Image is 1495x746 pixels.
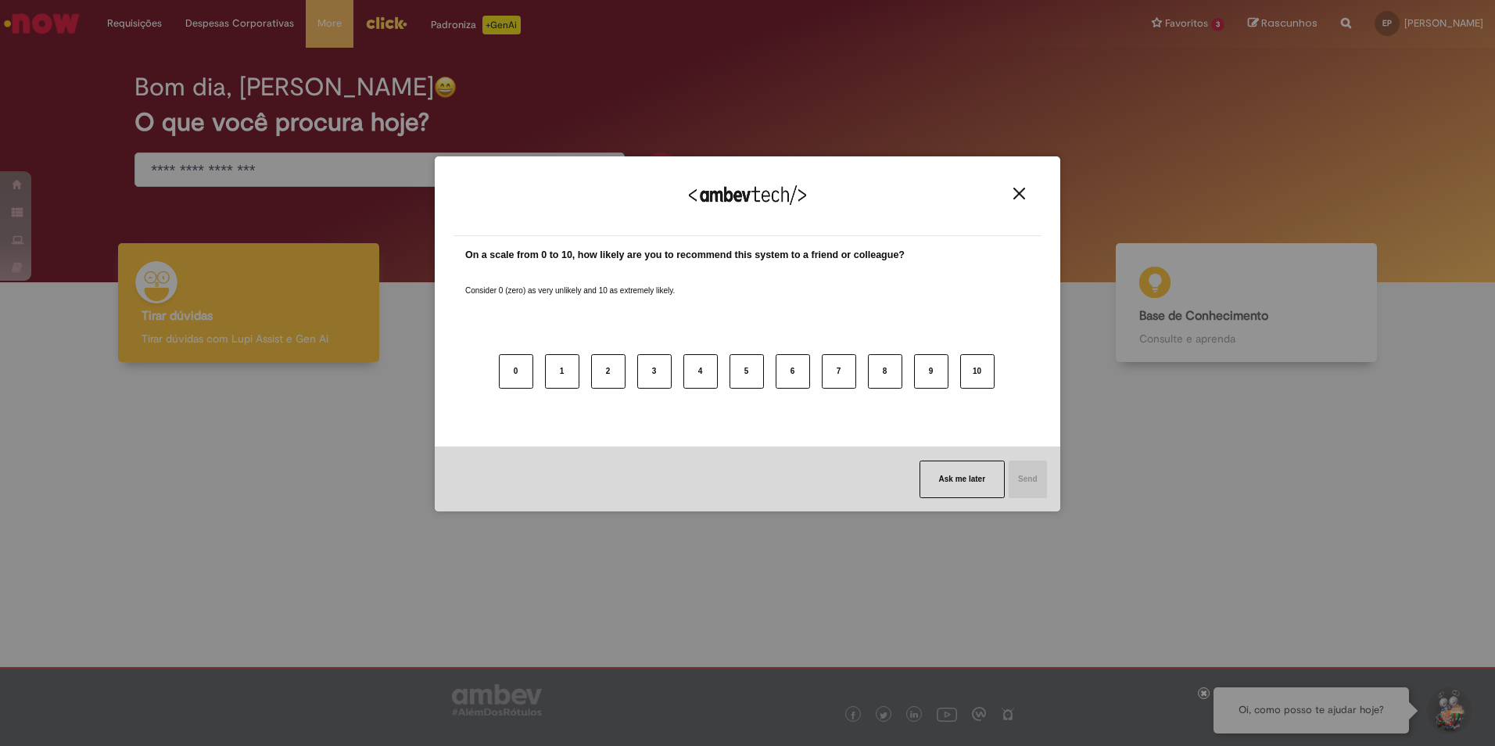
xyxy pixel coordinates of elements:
[822,354,856,389] button: 7
[465,248,905,263] label: On a scale from 0 to 10, how likely are you to recommend this system to a friend or colleague?
[868,354,902,389] button: 8
[1009,187,1030,200] button: Close
[914,354,948,389] button: 9
[920,461,1005,498] button: Ask me later
[776,354,810,389] button: 6
[689,185,806,205] img: Logo Ambevtech
[465,267,675,296] label: Consider 0 (zero) as very unlikely and 10 as extremely likely.
[591,354,626,389] button: 2
[960,354,995,389] button: 10
[499,354,533,389] button: 0
[1013,188,1025,199] img: Close
[730,354,764,389] button: 5
[545,354,579,389] button: 1
[683,354,718,389] button: 4
[637,354,672,389] button: 3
